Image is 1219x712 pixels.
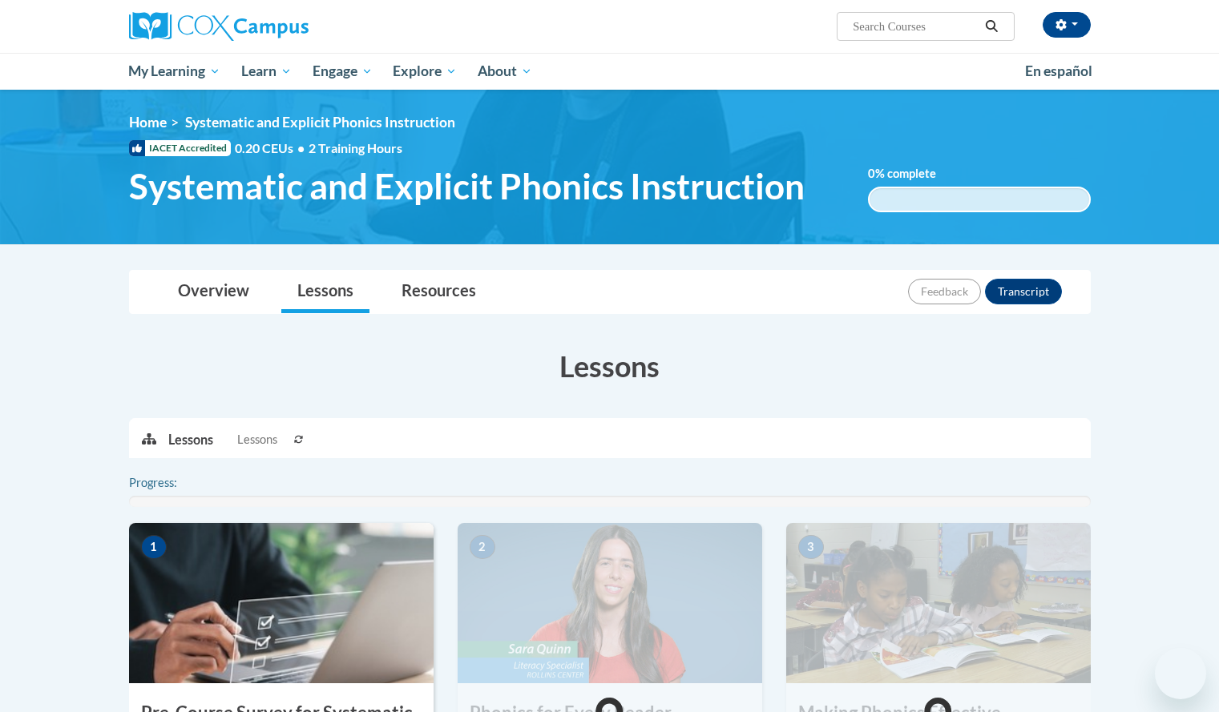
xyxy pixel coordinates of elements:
p: Lessons [168,431,213,449]
span: My Learning [128,62,220,81]
a: Home [129,114,167,131]
a: Cox Campus [129,12,434,41]
a: Learn [231,53,302,90]
a: En español [1015,54,1103,88]
div: Main menu [105,53,1115,90]
span: 1 [141,535,167,559]
span: • [297,140,305,155]
span: Systematic and Explicit Phonics Instruction [129,165,805,207]
span: Explore [393,62,457,81]
span: Engage [313,62,373,81]
img: Course Image [129,523,434,683]
button: Account Settings [1043,12,1091,38]
span: En español [1025,62,1092,79]
span: About [478,62,532,81]
label: % complete [868,165,960,183]
a: My Learning [119,53,232,90]
iframe: Button to launch messaging window [1155,648,1206,699]
span: 0 [868,167,875,180]
button: Feedback [908,279,981,304]
a: Lessons [281,271,369,313]
img: Course Image [458,523,762,683]
span: 0.20 CEUs [235,139,309,157]
span: IACET Accredited [129,140,231,156]
input: Search Courses [851,17,979,36]
span: 3 [798,535,824,559]
img: Cox Campus [129,12,309,41]
a: Explore [382,53,467,90]
h3: Lessons [129,346,1091,386]
a: About [467,53,543,90]
span: 2 [470,535,495,559]
span: Systematic and Explicit Phonics Instruction [185,114,455,131]
span: 2 Training Hours [309,140,402,155]
button: Search [979,17,1003,36]
a: Overview [162,271,265,313]
span: Learn [241,62,292,81]
label: Progress: [129,474,221,492]
span: Lessons [237,431,277,449]
img: Course Image [786,523,1091,683]
a: Resources [385,271,492,313]
a: Engage [302,53,383,90]
button: Transcript [985,279,1062,304]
